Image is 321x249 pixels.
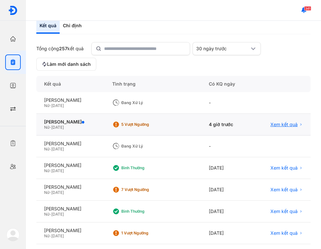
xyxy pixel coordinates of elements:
[49,125,51,130] span: -
[51,147,64,151] span: [DATE]
[44,97,97,103] div: [PERSON_NAME]
[44,103,49,108] span: Nữ
[201,136,252,157] div: -
[44,228,97,233] div: [PERSON_NAME]
[6,228,19,241] img: logo
[36,58,96,71] button: Làm mới danh sách
[44,206,97,212] div: [PERSON_NAME]
[49,190,51,195] span: -
[59,46,67,51] span: 257
[44,125,49,130] span: Nữ
[36,19,60,34] div: Kết quả
[104,76,201,92] div: Tình trạng
[121,165,173,171] div: Bình thường
[49,147,51,151] span: -
[44,168,49,173] span: Nữ
[44,233,49,238] span: Nữ
[201,222,252,244] div: [DATE]
[51,233,64,238] span: [DATE]
[201,76,252,92] div: Có KQ ngày
[49,168,51,173] span: -
[270,187,298,193] span: Xem kết quả
[201,114,252,136] div: 4 giờ trước
[270,230,298,236] span: Xem kết quả
[121,122,173,127] div: 5 Vượt ngưỡng
[121,231,173,236] div: 1 Vượt ngưỡng
[44,212,49,217] span: Nữ
[201,201,252,222] div: [DATE]
[47,61,91,67] span: Làm mới danh sách
[121,187,173,192] div: 7 Vượt ngưỡng
[44,190,49,195] span: Nữ
[121,144,173,149] div: Đang xử lý
[8,6,18,15] img: logo
[121,209,173,214] div: Bình thường
[51,103,64,108] span: [DATE]
[44,119,97,125] div: [PERSON_NAME]
[201,92,252,114] div: -
[44,141,97,147] div: [PERSON_NAME]
[121,100,173,105] div: Đang xử lý
[60,19,85,34] div: Chỉ định
[270,208,298,214] span: Xem kết quả
[36,46,84,52] div: Tổng cộng kết quả
[49,233,51,238] span: -
[51,212,64,217] span: [DATE]
[44,147,49,151] span: Nữ
[270,122,298,127] span: Xem kết quả
[304,6,311,11] span: 341
[44,162,97,168] div: [PERSON_NAME]
[49,103,51,108] span: -
[51,168,64,173] span: [DATE]
[270,165,298,171] span: Xem kết quả
[49,212,51,217] span: -
[36,76,104,92] div: Kết quả
[201,157,252,179] div: [DATE]
[196,46,249,52] div: 30 ngày trước
[44,184,97,190] div: [PERSON_NAME]
[201,179,252,201] div: [DATE]
[51,125,64,130] span: [DATE]
[51,190,64,195] span: [DATE]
